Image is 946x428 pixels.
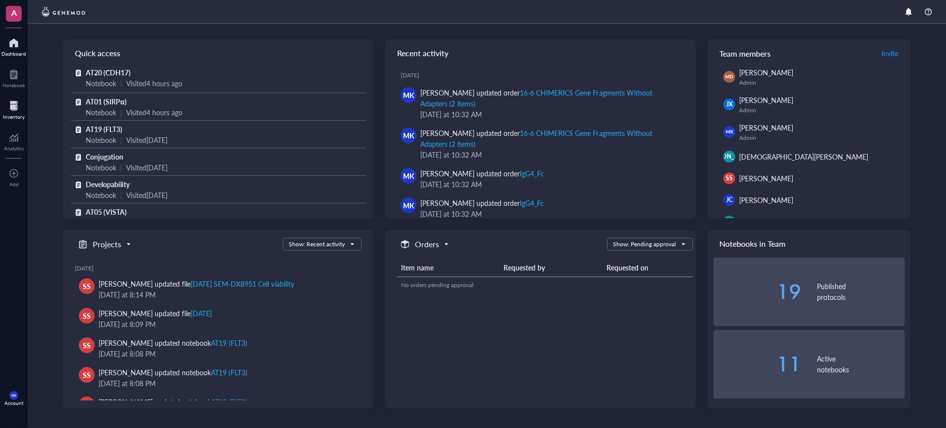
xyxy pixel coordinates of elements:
div: [DATE] at 8:08 PM [99,348,354,359]
a: SS[PERSON_NAME] updated file[DATE] SEM-DX8951 Cell viability[DATE] at 8:14 PM [75,274,362,304]
th: Requested by [500,259,602,277]
a: Analytics [4,130,24,151]
div: Notebook [86,162,116,173]
button: Invite [881,45,899,61]
th: Item name [397,259,500,277]
div: Inventory [3,114,25,120]
a: Inventory [3,98,25,120]
div: Admin [739,79,901,87]
a: SS[PERSON_NAME] updated notebookAT19 (FLT3)[DATE] at 8:08 PM [75,363,362,393]
span: [PERSON_NAME] [739,67,793,77]
div: Show: Recent activity [289,240,345,249]
span: SS [83,310,91,321]
div: Active notebooks [817,353,905,375]
div: [PERSON_NAME] updated notebook [99,337,247,348]
span: Conjugation [86,152,123,162]
a: SS[PERSON_NAME] updated notebookAT19 (FLT3)[DATE] at 8:08 PM [75,333,362,363]
div: Notebooks in Team [708,230,911,258]
span: SS [83,340,91,351]
div: | [120,190,122,200]
a: MK[PERSON_NAME] updated order16-6 CHIMERICS Gene Fragments Without Adapters (2 items)[DATE] at 10... [393,124,688,164]
div: [DATE] [401,71,688,79]
div: Add [9,181,19,187]
div: Notebook [2,82,25,88]
div: [DATE] at 8:09 PM [99,319,354,329]
a: Dashboard [1,35,26,57]
div: [PERSON_NAME] updated file [99,278,294,289]
span: MK [403,170,414,181]
span: AT19 (FLT3) [86,124,122,134]
div: [DATE] at 10:32 AM [420,179,680,190]
div: Recent activity [385,39,696,67]
div: [DATE] at 10:32 AM [420,149,680,160]
div: Show: Pending approval [613,240,676,249]
div: [DATE] [191,308,212,318]
span: MK [725,129,733,135]
div: | [120,162,122,173]
span: [DEMOGRAPHIC_DATA][PERSON_NAME] [739,152,868,162]
div: Notebook [86,190,116,200]
div: Visited [DATE] [126,162,168,173]
div: Team members [708,39,911,67]
div: 11 [713,354,801,374]
span: [PERSON_NAME] [739,123,793,132]
div: [DATE] at 8:08 PM [99,378,354,389]
div: [DATE] at 10:32 AM [420,109,680,120]
div: No orders pending approval [401,281,689,290]
div: [PERSON_NAME] updated order [420,168,544,179]
div: Published protocols [817,281,905,302]
div: | [120,107,122,118]
div: | [120,134,122,145]
span: MK [11,394,16,397]
span: Developability [86,179,130,189]
div: AT19 (FLT3) [211,338,247,348]
div: 19 [713,282,801,301]
span: [PERSON_NAME] [739,95,793,105]
div: Visited [DATE] [126,134,168,145]
div: Account [4,400,24,406]
span: [PERSON_NAME] [739,217,793,227]
span: [PERSON_NAME] [706,152,753,161]
div: [PERSON_NAME] updated order [420,128,680,149]
div: IgG4_Fc [520,168,544,178]
div: [PERSON_NAME] updated file [99,308,212,319]
span: [PERSON_NAME] [739,173,793,183]
div: [PERSON_NAME] updated order [420,198,544,208]
span: Invite [881,48,898,58]
div: Visited 4 hours ago [126,78,182,89]
img: genemod-logo [39,6,88,18]
span: AT05 (VISTA) [86,207,127,217]
a: MK[PERSON_NAME] updated orderIgG4_Fc[DATE] at 10:32 AM [393,164,688,194]
a: SS[PERSON_NAME] updated file[DATE][DATE] at 8:09 PM [75,304,362,333]
div: Dashboard [1,51,26,57]
div: AT19 (FLT3) [211,367,247,377]
a: MK[PERSON_NAME] updated order16-6 CHIMERICS Gene Fragments Without Adapters (2 items)[DATE] at 10... [393,83,688,124]
span: A [11,6,17,19]
span: AT01 (SIRPα) [86,97,127,106]
div: [PERSON_NAME] updated order [420,87,680,109]
div: [DATE] at 8:14 PM [99,289,354,300]
div: Visited [DATE] [126,190,168,200]
div: Quick access [63,39,373,67]
div: [PERSON_NAME] updated notebook [99,367,247,378]
span: MD [725,73,733,80]
span: MK [403,90,414,100]
span: AT20 (CDH17) [86,67,131,77]
div: Admin [739,134,901,142]
span: JX [726,100,733,109]
a: MK[PERSON_NAME] updated orderIgG4_Fc[DATE] at 10:32 AM [393,194,688,223]
span: JW [725,218,733,226]
div: Visited 4 hours ago [126,107,182,118]
span: SS [83,281,91,292]
span: MK [403,200,414,211]
span: MK [403,130,414,141]
th: Requested on [603,259,693,277]
span: SS [83,369,91,380]
div: Notebook [86,107,116,118]
h5: Orders [415,238,439,250]
div: Notebook [86,134,116,145]
span: SS [726,174,733,183]
div: [DATE] SEM-DX8951 Cell viability [191,279,294,289]
a: Notebook [2,66,25,88]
